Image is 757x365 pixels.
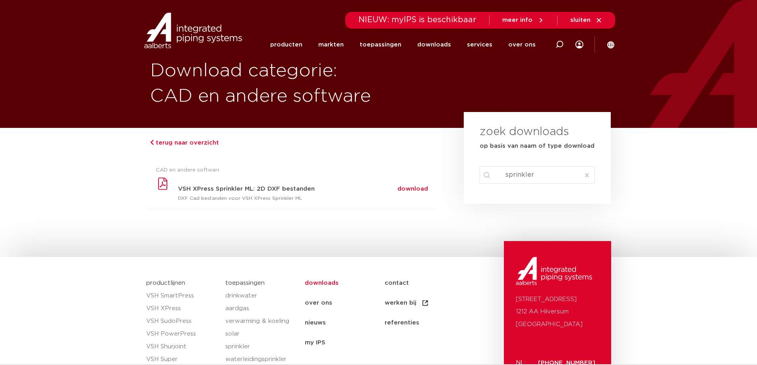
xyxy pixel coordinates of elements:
h3: zoek downloads [480,124,569,140]
a: verwarming & koeling [225,315,297,328]
a: producten [270,29,302,61]
a: downloads [417,29,451,61]
span: meer info [502,17,532,23]
a: drinkwater [225,290,297,302]
a: contact [385,273,465,293]
div: my IPS [575,29,583,61]
a: VSH Shurjoint [146,340,218,353]
a: VSH PowerPress [146,328,218,340]
a: productlijnen [146,280,185,286]
span: NIEUW: myIPS is beschikbaar [358,16,476,24]
strong: op basis van naam of type download [480,143,594,149]
a: referenties [385,313,465,333]
a: markten [318,29,344,61]
a: download [397,186,428,192]
span: terug naar overzicht [156,140,219,146]
nav: Menu [305,273,500,353]
p: [STREET_ADDRESS] 1212 AA Hilversum [GEOGRAPHIC_DATA] [516,293,599,331]
a: aardgas [225,302,297,315]
a: terug naar overzicht [150,140,219,146]
nav: Menu [270,29,536,61]
a: toepassingen [225,280,265,286]
a: VSH XPress [146,302,218,315]
a: over ons [508,29,536,61]
a: meer info [502,17,544,24]
span: sluiten [570,17,590,23]
a: sluiten [570,17,602,24]
p: DXF Cad bestanden voor VSH XPress Sprinkler ML [178,195,436,201]
h1: Download categorie: CAD en andere software [150,58,375,109]
a: VSH SmartPress [146,290,218,302]
a: over ons [305,293,385,313]
a: VSH SudoPress [146,315,218,328]
a: downloads [305,273,385,293]
a: services [467,29,492,61]
a: nieuws [305,313,385,333]
span: CAD en andere software [156,167,221,174]
a: solar [225,328,297,340]
a: sprinkler [225,340,297,353]
h3: VSH XPress Sprinkler ML: 2D DXF bestanden [178,186,331,192]
a: werken bij [385,293,465,313]
a: my IPS [305,333,385,353]
a: toepassingen [360,29,401,61]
